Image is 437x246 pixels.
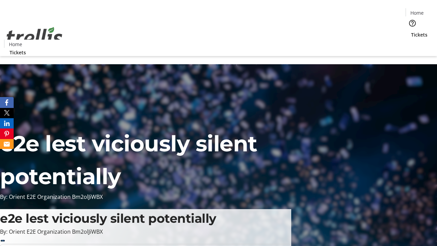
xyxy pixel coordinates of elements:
a: Home [406,9,428,16]
a: Tickets [4,49,31,56]
span: Home [410,9,424,16]
img: Orient E2E Organization Bm2olJiWBX's Logo [4,19,65,54]
span: Tickets [10,49,26,56]
button: Help [406,16,419,30]
a: Tickets [406,31,433,38]
span: Tickets [411,31,427,38]
span: Home [9,41,22,48]
a: Home [4,41,26,48]
button: Cart [406,38,419,52]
